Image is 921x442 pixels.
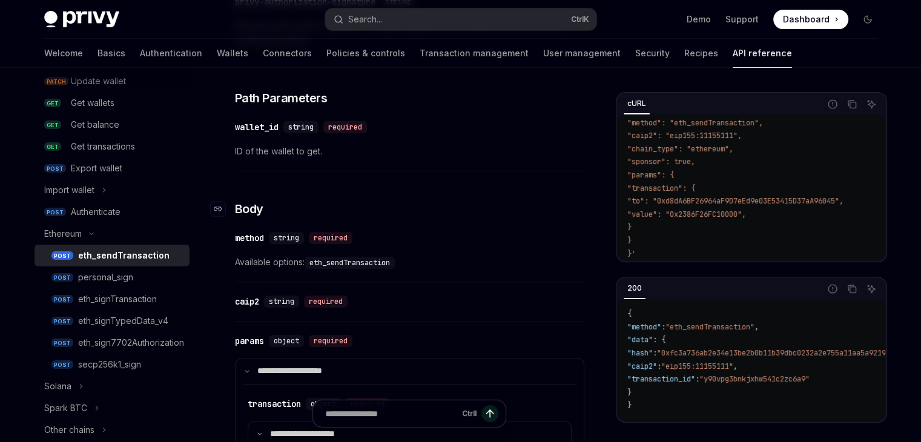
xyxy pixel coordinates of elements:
[844,96,860,112] button: Copy the contents from the code block
[323,121,367,133] div: required
[481,405,498,422] button: Send message
[235,121,279,133] div: wallet_id
[699,374,810,384] span: "y90vpg3bnkjxhw541c2zc6a9"
[661,322,665,332] span: :
[71,139,135,154] div: Get transactions
[51,317,73,326] span: POST
[325,400,457,427] input: Ask a question...
[78,314,168,328] div: eth_signTypedData_v4
[627,400,632,410] span: }
[783,13,830,25] span: Dashboard
[627,196,843,206] span: "to": "0xd8dA6BF26964aF9D7eEd9e03E53415D37aA96045",
[309,335,352,347] div: required
[274,233,299,243] span: string
[825,96,840,112] button: Report incorrect code
[627,322,661,332] span: "method"
[665,322,754,332] span: "eth_sendTransaction"
[325,8,596,30] button: Open search
[35,288,190,310] a: POSTeth_signTransaction
[35,114,190,136] a: GETGet balance
[97,39,125,68] a: Basics
[863,281,879,297] button: Ask AI
[571,15,589,24] span: Ctrl K
[624,281,645,295] div: 200
[140,39,202,68] a: Authentication
[684,39,718,68] a: Recipes
[44,423,94,437] div: Other chains
[733,39,792,68] a: API reference
[35,179,190,201] button: Toggle Import wallet section
[305,257,395,269] code: eth_sendTransaction
[773,10,848,29] a: Dashboard
[71,117,119,132] div: Get balance
[71,96,114,110] div: Get wallets
[35,310,190,332] a: POSTeth_signTypedData_v4
[627,183,695,193] span: "transaction": {
[35,245,190,266] a: POSTeth_sendTransaction
[624,96,650,111] div: cURL
[269,297,294,306] span: string
[44,164,66,173] span: POST
[627,361,657,371] span: "caip2"
[235,200,263,217] span: Body
[78,270,133,285] div: personal_sign
[35,332,190,354] a: POSTeth_sign7702Authorization
[35,397,190,419] button: Toggle Spark BTC section
[78,292,157,306] div: eth_signTransaction
[420,39,529,68] a: Transaction management
[35,201,190,223] a: POSTAuthenticate
[35,354,190,375] a: POSTsecp256k1_sign
[51,360,73,369] span: POST
[78,248,170,263] div: eth_sendTransaction
[627,309,632,318] span: {
[35,375,190,397] button: Toggle Solana section
[217,39,248,68] a: Wallets
[51,338,73,348] span: POST
[635,39,670,68] a: Security
[44,11,119,28] img: dark logo
[825,281,840,297] button: Report incorrect code
[235,144,584,159] span: ID of the wallet to get.
[725,13,759,25] a: Support
[44,120,61,130] span: GET
[71,161,122,176] div: Export wallet
[627,144,733,154] span: "chain_type": "ethereum",
[657,361,661,371] span: :
[348,12,382,27] div: Search...
[627,131,742,140] span: "caip2": "eip155:11155111",
[288,122,314,132] span: string
[211,200,235,217] a: Navigate to header
[44,142,61,151] span: GET
[35,223,190,245] button: Toggle Ethereum section
[627,170,674,180] span: "params": {
[309,232,352,244] div: required
[627,118,763,128] span: "method": "eth_sendTransaction",
[44,39,83,68] a: Welcome
[863,96,879,112] button: Ask AI
[627,348,653,358] span: "hash"
[235,232,264,244] div: method
[44,183,94,197] div: Import wallet
[627,222,632,232] span: }
[653,335,665,345] span: : {
[44,99,61,108] span: GET
[35,157,190,179] a: POSTExport wallet
[627,374,695,384] span: "transaction_id"
[51,251,73,260] span: POST
[35,266,190,288] a: POSTpersonal_sign
[543,39,621,68] a: User management
[78,357,141,372] div: secp256k1_sign
[44,208,66,217] span: POST
[235,295,259,308] div: caip2
[627,249,636,259] span: }'
[627,209,746,219] span: "value": "0x2386F26FC10000",
[235,335,264,347] div: params
[44,401,87,415] div: Spark BTC
[235,255,584,269] span: Available options:
[695,374,699,384] span: :
[35,92,190,114] a: GETGet wallets
[627,388,632,397] span: }
[71,205,120,219] div: Authenticate
[627,157,695,167] span: "sponsor": true,
[235,90,328,107] span: Path Parameters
